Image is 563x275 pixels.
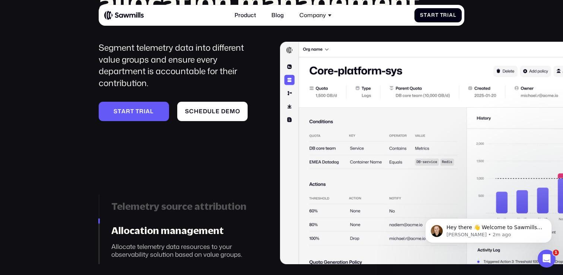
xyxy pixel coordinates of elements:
[447,12,449,18] span: i
[136,108,139,115] span: t
[295,8,335,23] div: Company
[121,108,126,115] span: a
[553,250,559,256] span: 1
[431,12,435,18] span: r
[420,12,424,18] span: S
[189,108,194,115] span: c
[212,108,216,115] span: l
[150,108,154,115] span: l
[267,8,288,23] a: Blog
[146,108,150,115] span: a
[99,42,261,89] div: Segment telemetry data into different value groups and ensure every department is accountable for...
[443,12,447,18] span: r
[299,12,326,19] div: Company
[449,12,453,18] span: a
[114,108,118,115] span: S
[118,108,121,115] span: t
[185,108,189,115] span: S
[230,8,261,23] a: Product
[130,108,134,115] span: t
[538,250,556,268] iframe: Intercom live chat
[230,108,235,115] span: m
[111,243,261,258] div: Allocate telemetry data resources to your observability solution based on value groups.
[203,108,207,115] span: d
[194,108,199,115] span: h
[126,108,130,115] span: r
[440,12,443,18] span: T
[177,102,248,121] a: Scheduledemo
[414,8,462,23] a: StartTrial
[221,108,226,115] span: d
[139,108,144,115] span: r
[199,108,203,115] span: e
[144,108,146,115] span: i
[111,225,261,236] div: Allocation management
[427,12,431,18] span: a
[435,12,439,18] span: t
[424,12,427,18] span: t
[111,200,261,212] div: Telemetry source attribution
[226,108,230,115] span: e
[99,102,169,121] a: Starttrial
[216,108,220,115] span: e
[235,108,240,115] span: o
[414,203,563,255] iframe: Intercom notifications message
[207,108,212,115] span: u
[453,12,456,18] span: l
